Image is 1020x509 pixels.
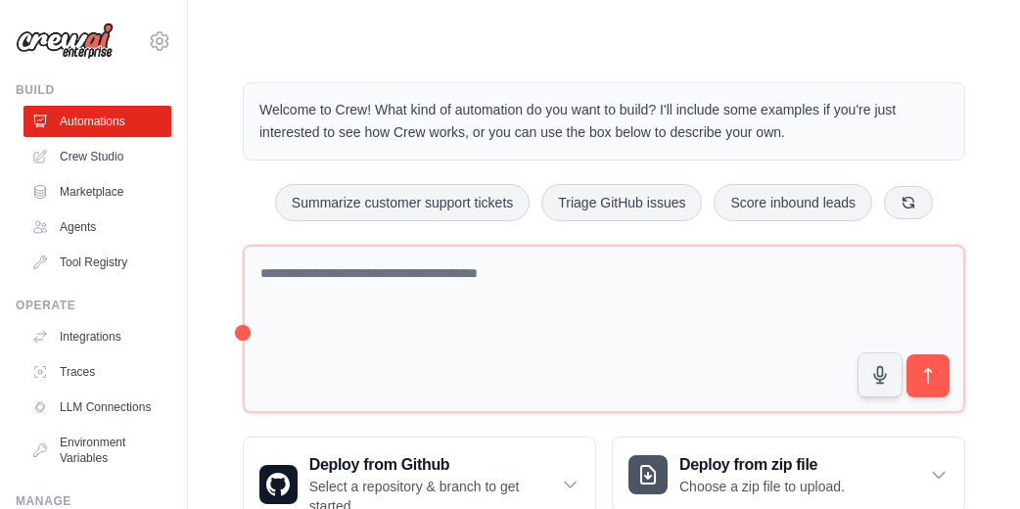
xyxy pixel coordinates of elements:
a: Tool Registry [23,247,171,278]
button: Score inbound leads [714,184,872,221]
a: Agents [23,211,171,243]
button: Triage GitHub issues [541,184,702,221]
a: Traces [23,356,171,388]
h3: Deploy from Github [309,453,561,477]
div: Manage [16,493,171,509]
p: Welcome to Crew! What kind of automation do you want to build? I'll include some examples if you'... [259,99,949,144]
button: Summarize customer support tickets [275,184,530,221]
a: Integrations [23,321,171,352]
a: Crew Studio [23,141,171,172]
a: LLM Connections [23,392,171,423]
a: Automations [23,106,171,137]
img: Logo [16,23,114,60]
a: Environment Variables [23,427,171,474]
div: Build [16,82,171,98]
a: Marketplace [23,176,171,208]
div: Operate [16,298,171,313]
